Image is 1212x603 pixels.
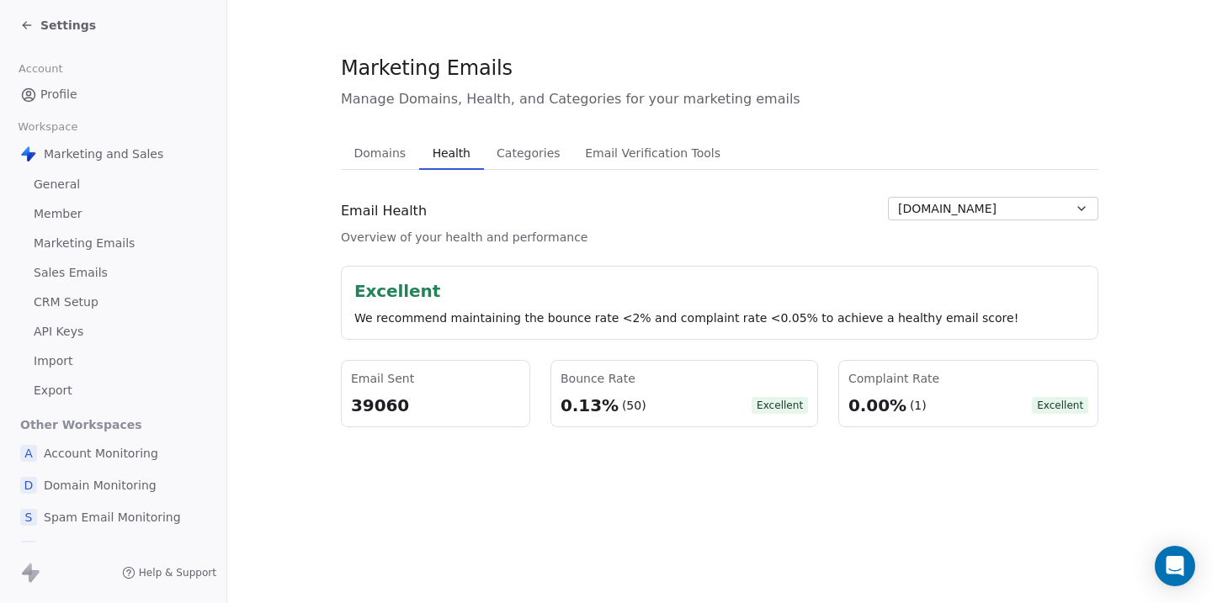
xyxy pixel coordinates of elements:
a: CRM Setup [13,288,213,316]
span: Overview of your health and performance [341,229,587,246]
a: Help & Support [122,566,216,579]
div: (1) [910,397,927,414]
div: Excellent [354,279,1085,303]
span: Marketing Emails [341,56,513,81]
span: General [34,176,80,193]
div: Email Sent [351,370,520,387]
span: Account Monitoring [44,445,158,462]
span: Workspace [11,114,85,140]
div: We recommend maintaining the bounce rate <2% and complaint rate <0.05% to achieve a healthy email... [354,309,1085,326]
span: Export [34,382,72,399]
span: Marketing Emails [34,235,135,252]
span: Sales Emails [34,264,108,282]
img: Swipe%20One%20Logo%201-1.svg [20,145,37,162]
span: A [20,445,37,462]
a: Settings [20,17,96,34]
a: Sales Emails [13,259,213,287]
span: Spam Email Monitoring [44,509,181,526]
a: Profile [13,81,213,108]
span: Categories [490,141,566,165]
span: Import [34,352,72,370]
span: Health [426,141,477,165]
span: Profile [40,86,77,103]
span: D [20,477,37,494]
span: Marketing and Sales [44,145,163,162]
span: Other Workspaces [13,411,149,438]
div: (50) [621,397,646,414]
span: CRM Setup [34,294,98,311]
div: Bounce Rate [561,370,808,387]
a: Member [13,200,213,228]
span: S [20,509,37,526]
span: [DOMAIN_NAME] [898,200,997,218]
div: 0.13% [561,394,619,417]
span: Workflow templates [44,541,161,558]
a: Marketing Emails [13,230,213,257]
a: Export [13,377,213,405]
a: Import [13,347,213,375]
span: Member [34,205,82,223]
div: 0.00% [848,394,906,417]
span: Settings [40,17,96,34]
div: 39060 [351,394,520,417]
a: General [13,171,213,198]
span: Manage Domains, Health, and Categories for your marketing emails [341,89,1098,109]
span: Help & Support [139,566,216,579]
span: W [20,541,37,558]
span: Account [11,56,70,82]
span: Email Health [341,201,427,221]
span: Excellent [752,397,808,414]
span: API Keys [34,323,83,341]
span: Excellent [1032,397,1088,414]
span: Email Verification Tools [578,141,727,165]
span: Domains [348,141,413,165]
span: Domain Monitoring [44,477,157,494]
div: Complaint Rate [848,370,1088,387]
div: Open Intercom Messenger [1155,546,1195,586]
a: API Keys [13,318,213,346]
